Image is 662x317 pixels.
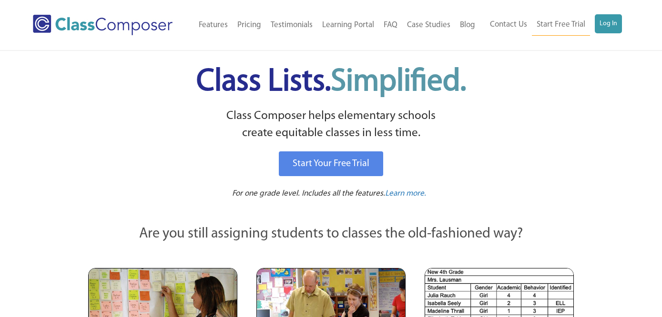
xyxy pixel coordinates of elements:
[595,14,622,33] a: Log In
[266,15,317,36] a: Testimonials
[485,14,532,35] a: Contact Us
[317,15,379,36] a: Learning Portal
[87,108,576,142] p: Class Composer helps elementary schools create equitable classes in less time.
[233,15,266,36] a: Pricing
[331,67,466,98] span: Simplified.
[194,15,233,36] a: Features
[385,189,426,198] span: Learn more.
[385,188,426,200] a: Learn more.
[88,224,574,245] p: Are you still assigning students to classes the old-fashioned way?
[402,15,455,36] a: Case Studies
[232,189,385,198] span: For one grade level. Includes all the features.
[379,15,402,36] a: FAQ
[532,14,590,36] a: Start Free Trial
[33,15,173,35] img: Class Composer
[279,151,383,176] a: Start Your Free Trial
[480,14,622,36] nav: Header Menu
[196,67,466,98] span: Class Lists.
[293,159,369,168] span: Start Your Free Trial
[189,15,480,36] nav: Header Menu
[455,15,480,36] a: Blog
